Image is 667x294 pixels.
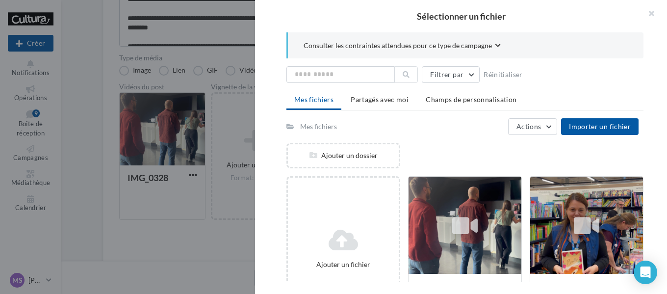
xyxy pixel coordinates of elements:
button: Consulter les contraintes attendues pour ce type de campagne [304,40,501,53]
button: Filtrer par [422,66,480,83]
div: Ajouter un dossier [288,151,399,160]
span: Partagés avec moi [351,95,409,104]
span: Actions [516,122,541,131]
span: Mes fichiers [294,95,333,104]
span: IMG_0328 [416,282,457,293]
span: IMG_0467 [538,282,579,293]
h2: Sélectionner un fichier [271,12,651,21]
button: Importer un fichier [561,118,639,135]
div: Ajouter un fichier [292,260,395,269]
div: Mes fichiers [300,122,337,132]
button: Réinitialiser [480,69,527,80]
span: Importer un fichier [569,122,631,131]
div: Open Intercom Messenger [634,261,657,284]
span: Champs de personnalisation [426,95,516,104]
button: Actions [508,118,557,135]
span: Consulter les contraintes attendues pour ce type de campagne [304,41,492,51]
